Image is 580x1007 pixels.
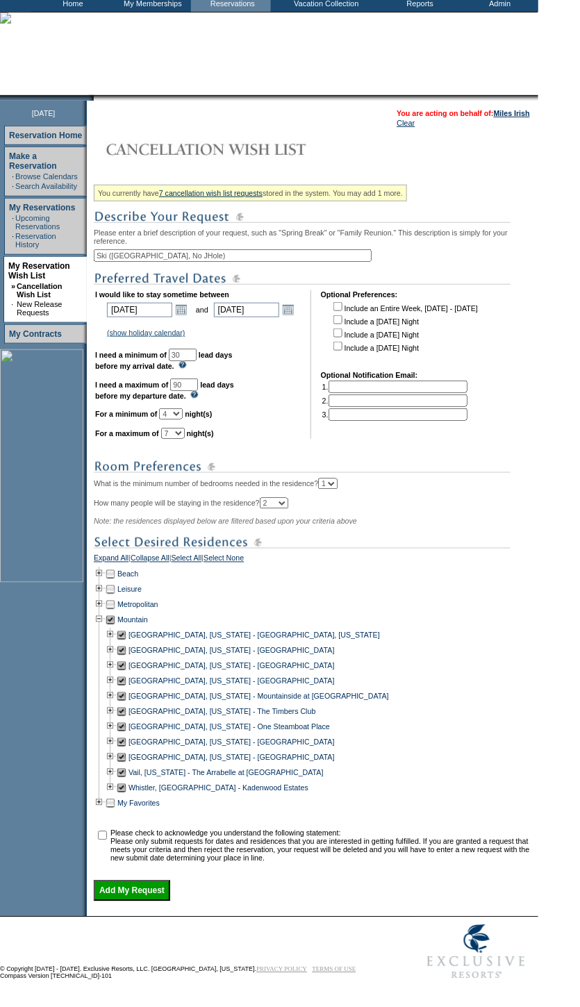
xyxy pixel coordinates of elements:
[94,135,372,163] img: Cancellation Wish List
[94,180,535,901] div: Please enter a brief description of your request, such as "Spring Break" or "Family Reunion." Thi...
[129,769,324,777] a: Vail, [US_STATE] - The Arrabelle at [GEOGRAPHIC_DATA]
[204,554,244,567] a: Select None
[94,517,357,526] span: Note: the residences displayed below are filtered based upon your criteria above
[95,381,234,400] b: lead days before my departure date.
[322,381,467,393] td: 1.
[397,119,415,127] a: Clear
[159,189,263,197] a: 7 cancellation wish list requests
[8,261,70,281] a: My Reservation Wish List
[321,371,418,379] b: Optional Notification Email:
[313,966,356,973] a: TERMS OF USE
[117,616,148,624] a: Mountain
[12,232,14,249] td: ·
[190,391,199,399] img: questionMark_lightBlue.gif
[15,182,77,190] a: Search Availability
[129,754,335,762] a: [GEOGRAPHIC_DATA], [US_STATE] - [GEOGRAPHIC_DATA]
[129,708,316,716] a: [GEOGRAPHIC_DATA], [US_STATE] - The Timbers Club
[17,300,62,317] a: New Release Requests
[94,554,535,567] div: | | |
[95,290,229,299] b: I would like to stay sometime between
[12,182,14,190] td: ·
[129,784,308,792] a: Whistler, [GEOGRAPHIC_DATA] - Kadenwood Estates
[95,381,168,389] b: I need a maximum of
[9,203,75,213] a: My Reservations
[117,585,142,594] a: Leisure
[15,172,78,181] a: Browse Calendars
[15,232,56,249] a: Reservation History
[95,429,159,438] b: For a maximum of
[129,692,389,701] a: [GEOGRAPHIC_DATA], [US_STATE] - Mountainside at [GEOGRAPHIC_DATA]
[107,303,172,317] input: Date format: M/D/Y. Shortcut keys: [T] for Today. [UP] or [.] for Next Day. [DOWN] or [,] for Pre...
[94,185,407,201] div: You currently have stored in the system. You may add 1 more.
[95,410,157,418] b: For a minimum of
[107,328,185,337] a: (show holiday calendar)
[194,300,210,319] td: and
[9,151,57,171] a: Make a Reservation
[129,738,335,747] a: [GEOGRAPHIC_DATA], [US_STATE] - [GEOGRAPHIC_DATA]
[174,302,189,317] a: Open the calendar popup.
[494,109,530,117] a: Miles Irish
[9,131,82,140] a: Reservation Home
[117,601,158,609] a: Metropolitan
[89,95,94,101] img: promoShadowLeftCorner.gif
[17,282,62,299] a: Cancellation Wish List
[322,394,467,407] td: 2.
[12,214,14,231] td: ·
[9,329,62,339] a: My Contracts
[117,799,160,808] a: My Favorites
[321,290,398,299] b: Optional Preferences:
[185,410,212,418] b: night(s)
[110,829,533,863] td: Please check to acknowledge you understand the following statement: Please only submit requests f...
[129,723,330,731] a: [GEOGRAPHIC_DATA], [US_STATE] - One Steamboat Place
[15,214,60,231] a: Upcoming Reservations
[129,631,380,640] a: [GEOGRAPHIC_DATA], [US_STATE] - [GEOGRAPHIC_DATA], [US_STATE]
[322,408,467,421] td: 3.
[11,282,15,290] b: »
[281,302,296,317] a: Open the calendar popup.
[214,303,279,317] input: Date format: M/D/Y. Shortcut keys: [T] for Today. [UP] or [.] for Next Day. [DOWN] or [,] for Pre...
[131,554,169,567] a: Collapse All
[94,95,95,101] img: blank.gif
[12,172,14,181] td: ·
[32,109,56,117] span: [DATE]
[256,966,307,973] a: PRIVACY POLICY
[95,351,167,359] b: I need a minimum of
[414,917,538,987] img: Exclusive Resorts
[117,570,138,579] a: Beach
[129,662,335,670] a: [GEOGRAPHIC_DATA], [US_STATE] - [GEOGRAPHIC_DATA]
[331,300,478,361] td: Include an Entire Week, [DATE] - [DATE] Include a [DATE] Night Include a [DATE] Night Include a [...
[129,647,335,655] a: [GEOGRAPHIC_DATA], [US_STATE] - [GEOGRAPHIC_DATA]
[95,351,233,370] b: lead days before my arrival date.
[179,361,187,369] img: questionMark_lightBlue.gif
[94,881,170,901] input: Add My Request
[187,429,214,438] b: night(s)
[94,458,511,476] img: subTtlRoomPreferences.gif
[11,300,15,317] td: ·
[129,677,335,685] a: [GEOGRAPHIC_DATA], [US_STATE] - [GEOGRAPHIC_DATA]
[397,109,530,117] span: You are acting on behalf of:
[172,554,202,567] a: Select All
[94,554,129,567] a: Expand All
